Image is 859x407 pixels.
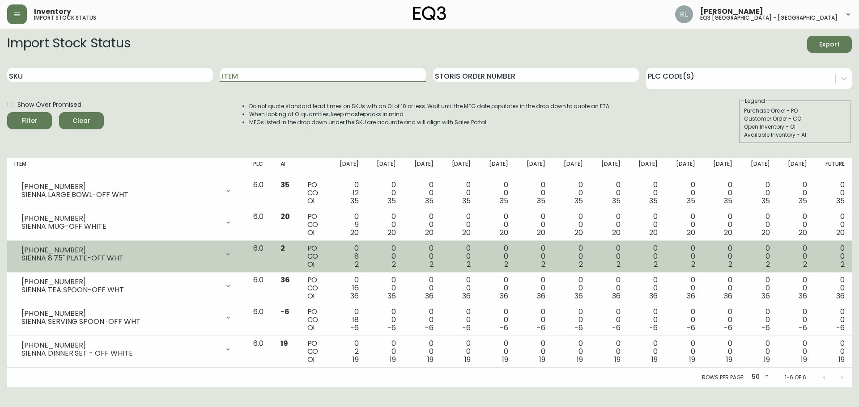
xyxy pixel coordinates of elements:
th: Future [814,158,852,177]
div: PO CO [307,276,322,300]
div: 0 0 [597,181,621,205]
div: 0 12 [336,181,359,205]
div: SIENNA MUG-OFF WHITE [21,222,219,231]
div: 0 0 [485,276,508,300]
span: 20 [687,227,695,238]
th: Item [7,158,246,177]
div: 0 0 [485,213,508,237]
span: 35 [350,196,359,206]
span: 35 [462,196,471,206]
span: 36 [425,291,434,301]
span: 35 [724,196,732,206]
span: 35 [574,196,583,206]
span: 20 [387,227,396,238]
div: 0 0 [634,308,658,332]
div: [PHONE_NUMBER] [21,246,219,254]
th: [DATE] [366,158,404,177]
span: 36 [724,291,732,301]
div: 50 [748,370,770,385]
div: PO CO [307,340,322,364]
div: 0 0 [373,213,396,237]
button: Filter [7,112,52,129]
span: OI [307,323,315,333]
td: 6.0 [246,273,273,304]
span: 20 [537,227,545,238]
span: 20 [761,227,770,238]
div: 0 0 [672,276,695,300]
div: 0 0 [523,213,546,237]
th: [DATE] [553,158,590,177]
span: 2 [504,259,508,269]
div: 0 0 [448,340,471,364]
span: OI [307,227,315,238]
span: 2 [728,259,732,269]
button: Clear [59,112,104,129]
div: 0 0 [821,276,845,300]
div: 0 0 [747,276,770,300]
div: [PHONE_NUMBER]SIENNA MUG-OFF WHITE [14,213,239,232]
span: 19 [427,354,434,365]
div: 0 0 [560,213,583,237]
th: [DATE] [777,158,815,177]
div: 0 0 [523,308,546,332]
span: -6 [799,323,807,333]
div: 0 0 [821,308,845,332]
span: 36 [500,291,508,301]
p: Rows per page: [702,373,744,382]
div: 0 0 [597,308,621,332]
span: 19 [651,354,658,365]
div: 0 0 [373,308,396,332]
div: 0 0 [373,340,396,364]
span: 36 [281,275,290,285]
div: 0 9 [336,213,359,237]
span: 36 [387,291,396,301]
div: 0 0 [784,244,808,269]
div: 0 0 [634,181,658,205]
span: 2 [654,259,658,269]
div: 0 0 [784,308,808,332]
span: 19 [353,354,359,365]
div: [PHONE_NUMBER] [21,214,219,222]
div: 0 0 [747,181,770,205]
span: -6 [612,323,621,333]
span: -6 [574,323,583,333]
span: 36 [649,291,658,301]
span: -6 [281,306,289,317]
th: [DATE] [515,158,553,177]
span: 19 [838,354,845,365]
div: 0 0 [710,308,733,332]
span: 36 [574,291,583,301]
span: 2 [467,259,471,269]
div: Purchase Order - PO [744,107,846,115]
span: 35 [649,196,658,206]
div: 0 0 [784,181,808,205]
span: 20 [425,227,434,238]
div: 0 8 [336,244,359,269]
div: 0 0 [672,244,695,269]
span: -6 [500,323,508,333]
div: 0 0 [448,276,471,300]
td: 6.0 [246,241,273,273]
span: 35 [836,196,845,206]
span: 36 [612,291,621,301]
legend: Legend [744,97,766,105]
span: 19 [464,354,471,365]
div: 0 0 [560,308,583,332]
span: 19 [390,354,396,365]
th: AI [273,158,300,177]
li: MFGs listed in the drop down under the SKU are accurate and will align with Sales Portal. [249,118,611,126]
div: 0 0 [448,181,471,205]
div: 0 0 [597,244,621,269]
span: Inventory [34,8,71,15]
div: 0 16 [336,276,359,300]
div: [PHONE_NUMBER] [21,341,219,349]
div: 0 0 [672,213,695,237]
div: 0 0 [747,308,770,332]
span: 20 [350,227,359,238]
div: 0 0 [821,340,845,364]
span: 2 [766,259,770,269]
div: 0 0 [523,340,546,364]
div: 0 0 [597,340,621,364]
span: 36 [799,291,807,301]
span: 2 [579,259,583,269]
